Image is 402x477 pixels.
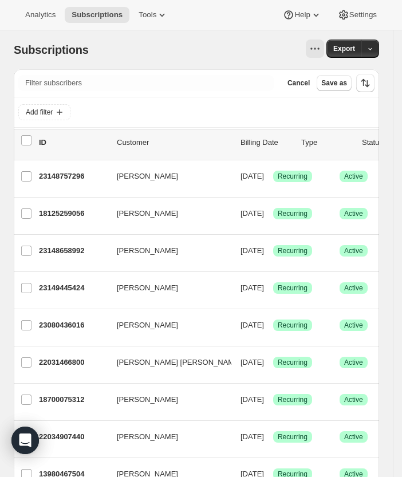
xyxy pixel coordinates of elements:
[25,10,56,19] span: Analytics
[39,137,108,148] p: ID
[26,108,53,117] span: Add filter
[110,204,224,223] button: [PERSON_NAME]
[117,431,178,443] span: [PERSON_NAME]
[117,208,178,219] span: [PERSON_NAME]
[110,428,224,446] button: [PERSON_NAME]
[241,321,264,329] span: [DATE]
[110,279,224,297] button: [PERSON_NAME]
[117,137,231,148] p: Customer
[110,353,224,372] button: [PERSON_NAME] [PERSON_NAME]
[356,74,375,92] button: Sort the results
[278,358,308,367] span: Recurring
[139,10,156,19] span: Tools
[39,171,108,182] p: 23148757296
[326,40,362,58] button: Export
[14,44,89,56] span: Subscriptions
[294,10,310,19] span: Help
[306,40,324,58] button: View actions for Subscriptions
[278,283,308,293] span: Recurring
[241,283,264,292] span: [DATE]
[344,321,363,330] span: Active
[39,282,108,294] p: 23149445424
[18,7,62,23] button: Analytics
[117,171,178,182] span: [PERSON_NAME]
[110,167,224,186] button: [PERSON_NAME]
[278,209,308,218] span: Recurring
[344,246,363,255] span: Active
[39,431,108,443] p: 22034907440
[72,10,123,19] span: Subscriptions
[132,7,175,23] button: Tools
[241,432,264,441] span: [DATE]
[344,432,363,441] span: Active
[241,172,264,180] span: [DATE]
[11,427,39,454] div: Open Intercom Messenger
[283,75,314,91] button: Cancel
[18,104,70,120] button: Add filter
[344,395,363,404] span: Active
[110,242,224,260] button: [PERSON_NAME]
[39,357,108,368] p: 22031466800
[278,321,308,330] span: Recurring
[301,137,353,148] div: Type
[344,172,363,181] span: Active
[117,357,241,368] span: [PERSON_NAME] [PERSON_NAME]
[241,246,264,255] span: [DATE]
[241,137,292,148] p: Billing Date
[278,172,308,181] span: Recurring
[241,358,264,366] span: [DATE]
[39,394,108,405] p: 18700075312
[344,283,363,293] span: Active
[65,7,129,23] button: Subscriptions
[278,432,308,441] span: Recurring
[110,316,224,334] button: [PERSON_NAME]
[117,245,178,257] span: [PERSON_NAME]
[117,320,178,331] span: [PERSON_NAME]
[18,75,274,91] input: Filter subscribers
[278,395,308,404] span: Recurring
[317,75,352,91] button: Save as
[331,7,384,23] button: Settings
[110,391,224,409] button: [PERSON_NAME]
[349,10,377,19] span: Settings
[276,7,328,23] button: Help
[39,320,108,331] p: 23080436016
[344,358,363,367] span: Active
[321,78,347,88] span: Save as
[117,282,178,294] span: [PERSON_NAME]
[344,209,363,218] span: Active
[241,209,264,218] span: [DATE]
[278,246,308,255] span: Recurring
[333,44,355,53] span: Export
[117,394,178,405] span: [PERSON_NAME]
[39,208,108,219] p: 18125259056
[39,245,108,257] p: 23148658992
[287,78,310,88] span: Cancel
[241,395,264,404] span: [DATE]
